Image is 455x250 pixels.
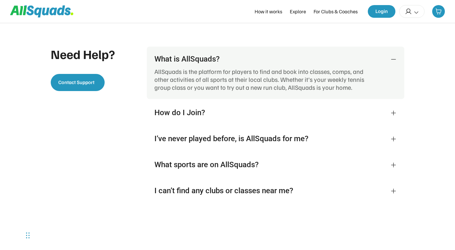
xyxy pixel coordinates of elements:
div: AllSquads is the platform for players to find and book into classes, comps, and other activities ... [154,68,373,91]
div: Need Help? [51,47,115,61]
div: What sports are on AllSquads? [154,160,383,169]
button: Login [368,5,395,18]
div: What is AllSquads? [154,54,383,64]
div: For Clubs & Coaches [314,8,358,15]
div: I can’t find any clubs or classes near me? [154,186,383,195]
span: Contact Support [58,79,94,85]
div: Explore [290,8,306,15]
img: shopping-cart-01%20%281%29.svg [435,8,442,15]
button: Contact Support [51,74,105,91]
div: I’ve never played before, is AllSquads for me? [154,134,383,143]
div: How do I Join? [154,108,383,117]
div: How it works [255,8,282,15]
